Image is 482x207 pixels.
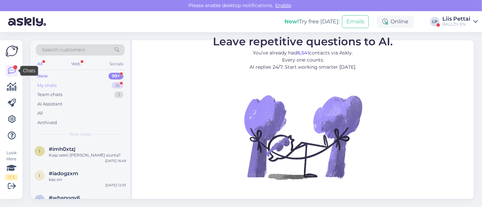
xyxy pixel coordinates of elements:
[213,49,393,71] p: You’ve already had contacts via Askly. Every one counts. AI replies 24/7. Start working smarter [...
[430,17,440,26] div: LP
[112,82,123,89] div: 36
[105,183,126,188] div: [DATE] 12:33
[49,195,80,201] span: #whanogv6
[39,173,40,178] span: i
[442,16,470,22] div: Liis Pettai
[342,15,369,28] button: Emails
[49,170,78,177] span: #iadogzxm
[37,110,43,117] div: All
[5,174,18,180] div: 1 / 3
[377,16,414,28] div: Online
[442,16,478,27] a: Liis PettaiBALLZY EN
[38,197,42,202] span: w
[49,152,126,158] div: Kaip sekti [PERSON_NAME] siunta?
[297,50,309,56] b: 8,541
[284,18,339,26] div: Try free [DATE]:
[37,82,57,89] div: My chats
[70,60,82,68] div: Web
[114,91,123,98] div: 3
[108,60,125,68] div: Socials
[213,35,393,48] span: Leave repetitive questions to AI.
[442,22,470,27] div: BALLZY EN
[108,73,123,79] div: 99+
[37,91,62,98] div: Team chats
[49,146,75,152] span: #imh0xtzj
[5,46,18,56] img: Askly Logo
[42,46,85,53] span: Search customers
[105,158,126,163] div: [DATE] 16:49
[37,119,57,126] div: Archived
[284,18,299,25] b: New!
[20,66,38,76] div: Chats
[37,73,48,79] div: New
[37,101,62,108] div: AI Assistant
[274,2,294,8] span: Enable
[39,148,40,154] span: i
[36,60,44,68] div: All
[69,131,91,137] span: New chats
[49,177,126,183] div: kas on
[5,150,18,180] div: Look Here
[242,76,364,198] img: No Chat active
